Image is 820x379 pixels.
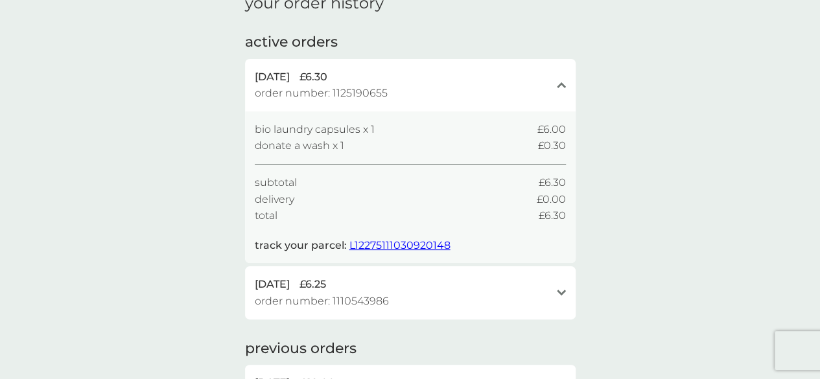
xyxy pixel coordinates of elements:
[255,137,344,154] span: donate a wash x 1
[255,293,389,310] span: order number: 1110543986
[255,121,375,138] span: bio laundry capsules x 1
[299,69,327,86] span: £6.30
[299,276,326,293] span: £6.25
[537,191,566,208] span: £0.00
[255,276,290,293] span: [DATE]
[349,239,451,251] a: L12275111030920148
[538,137,566,154] span: £0.30
[255,237,451,254] p: track your parcel:
[539,174,566,191] span: £6.30
[255,174,297,191] span: subtotal
[537,121,566,138] span: £6.00
[245,339,357,359] h2: previous orders
[539,207,566,224] span: £6.30
[255,85,388,102] span: order number: 1125190655
[255,69,290,86] span: [DATE]
[255,207,277,224] span: total
[245,32,338,52] h2: active orders
[255,191,294,208] span: delivery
